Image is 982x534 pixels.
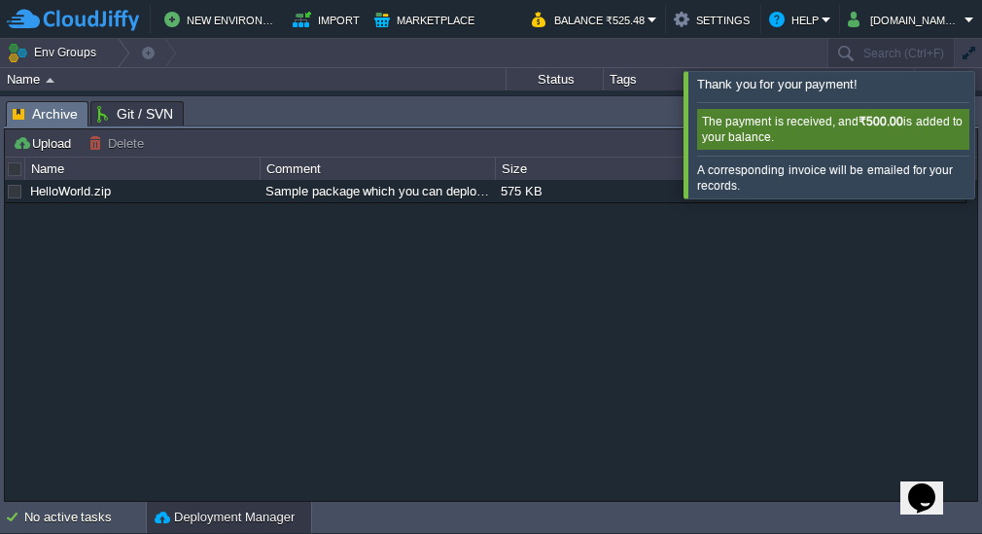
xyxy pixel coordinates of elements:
img: CloudJiffy [7,8,139,32]
button: Import [293,8,363,31]
button: [DOMAIN_NAME][EMAIL_ADDRESS][DOMAIN_NAME] [848,8,964,31]
div: Size [497,158,730,180]
b: ₹500.00 [859,115,903,128]
div: Status [508,68,603,90]
button: Deployment Manager [155,508,295,527]
button: New Environment [164,8,281,31]
iframe: chat widget [900,456,963,515]
button: Balance ₹525.48 [532,8,648,31]
img: AMDAwAAAACH5BAEAAAAALAAAAAABAAEAAAICRAEAOw== [18,90,45,143]
button: Delete [88,134,150,152]
div: A corresponding invoice will be emailed for your records. [697,162,969,194]
button: Marketplace [374,8,477,31]
div: The payment is received, and is added to your balance. [697,109,969,150]
span: Archive [13,102,78,126]
div: Tags [605,68,914,90]
img: AMDAwAAAACH5BAEAAAAALAAAAAABAAEAAAICRAEAOw== [1,90,17,143]
span: Git / SVN [97,102,173,125]
img: AMDAwAAAACH5BAEAAAAALAAAAAABAAEAAAICRAEAOw== [46,78,54,83]
a: HelloWorld.zip [30,184,111,198]
div: Name [26,158,260,180]
button: Help [769,8,822,31]
button: Env Groups [7,39,103,66]
span: Thank you for your payment! [697,77,858,91]
div: Sample package which you can deploy to your environment. Feel free to delete and upload a package... [261,180,494,202]
div: Comment [262,158,495,180]
div: No active tasks [24,502,146,533]
div: Name [2,68,506,90]
div: Running [507,90,604,143]
div: 575 KB [496,180,729,202]
button: Upload [13,134,77,152]
button: Settings [674,8,753,31]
